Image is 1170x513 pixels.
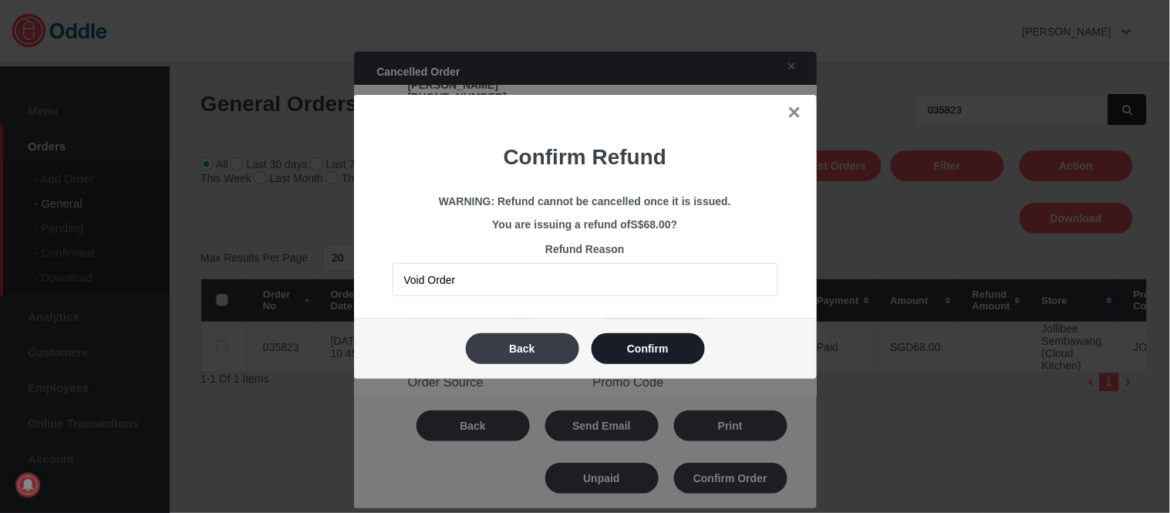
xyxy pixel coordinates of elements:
span: S$ [631,218,644,231]
span: 68.00 [644,218,671,231]
p: WARNING: Refund cannot be cancelled once it is issued. [393,195,778,208]
div: Refund Reason [385,231,786,304]
a: ✕ [787,103,801,123]
div: You are issuing a refund of ? [393,218,778,231]
button: Back [466,333,579,364]
button: Confirm [592,333,705,364]
input: Key in reason for refund. Eg. Void Order [393,263,778,296]
h1: Confirm Refund [377,145,794,170]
